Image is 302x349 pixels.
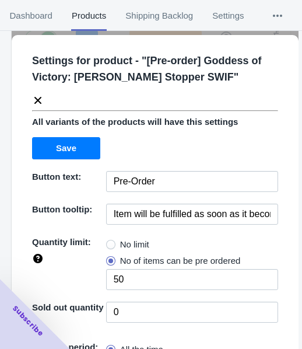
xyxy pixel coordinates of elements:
span: Button tooltip: [32,204,92,214]
button: More tabs [254,1,301,31]
span: Quantity limit: [32,237,91,247]
span: No limit [120,239,149,250]
span: Products [71,1,106,31]
span: All variants of the products will have this settings [32,117,238,127]
span: Button text: [32,172,81,182]
span: Dashboard [9,1,52,31]
span: No of items can be pre ordered [120,255,241,267]
button: Save [32,137,100,159]
span: Save [56,144,76,153]
span: Settings [212,1,244,31]
span: Subscribe [10,303,45,338]
p: Settings for product - " [Pre-order] Goddess of Victory: [PERSON_NAME] Stopper SWIF " [32,53,287,85]
span: Shipping Backlog [125,1,194,31]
